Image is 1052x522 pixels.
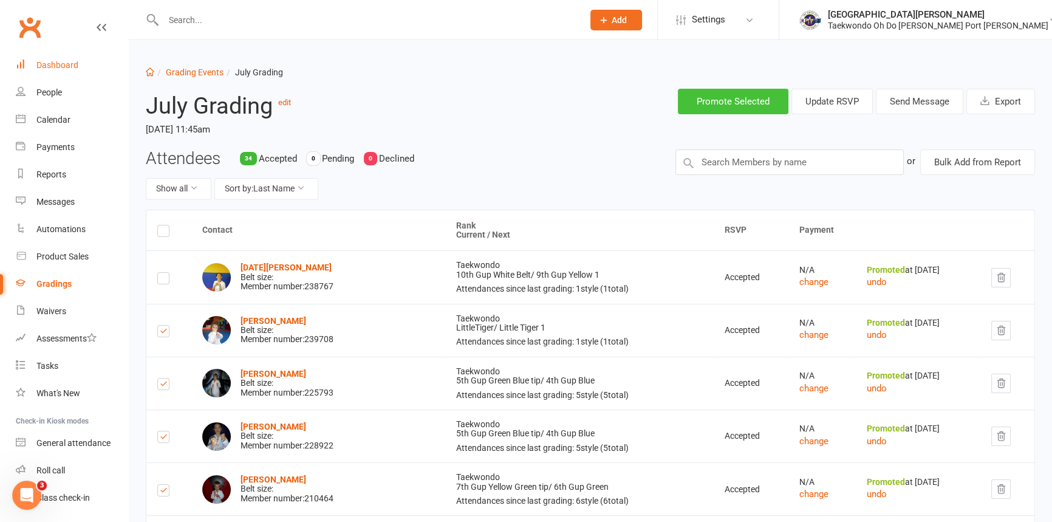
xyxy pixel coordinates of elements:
[146,178,211,200] button: Show all
[866,318,969,328] div: at [DATE]
[36,388,80,398] div: What's New
[445,357,714,410] td: Taekwondo 5th Gup Green Blue tip /
[866,424,904,433] strong: Promoted
[799,318,844,328] div: N/A
[36,88,62,97] div: People
[16,52,128,79] a: Dashboard
[16,270,128,298] a: Gradings
[166,67,224,77] a: Grading Events
[202,369,231,397] img: Patrick Boyle
[546,376,595,385] span: 4th Gup Blue
[240,152,257,165] div: 34
[146,149,220,168] h3: Attendees
[876,89,963,114] button: Send Message
[36,465,65,475] div: Roll call
[307,152,320,165] div: 0
[866,477,904,487] strong: Promoted
[456,337,703,346] div: Attendances since last grading: 1 style ( 1 total)
[36,170,66,179] div: Reports
[798,8,822,32] img: thumb_image1517475016.png
[16,243,128,270] a: Product Sales
[202,316,231,345] img: Sienna Borchett
[799,328,828,342] button: change
[16,106,128,134] a: Calendar
[799,487,828,501] button: change
[536,270,599,280] span: 9th Gup Yellow 1
[16,188,128,216] a: Messages
[16,216,128,243] a: Automations
[241,475,306,484] a: [PERSON_NAME]
[546,428,595,438] span: 4th Gup Blue
[202,475,231,504] img: Cameron Colquhoun
[16,134,128,161] a: Payments
[788,210,1034,251] th: Payment
[241,369,333,397] div: Belt size: Member number: 225793
[36,115,70,125] div: Calendar
[866,434,886,448] button: undo
[322,153,354,164] span: Pending
[866,318,904,328] strong: Promoted
[799,266,844,275] div: N/A
[364,152,377,165] div: 0
[445,462,714,515] td: Taekwondo 7th Gup Yellow Green tip /
[241,369,306,379] a: [PERSON_NAME]
[16,298,128,325] a: Waivers
[191,210,445,251] th: Contact
[214,178,318,200] button: Sort by:Last Name
[36,252,89,261] div: Product Sales
[146,89,506,118] h2: July Grading
[241,475,333,503] div: Belt size: Member number: 210464
[241,422,306,431] a: [PERSON_NAME]
[866,371,969,380] div: at [DATE]
[16,352,128,380] a: Tasks
[16,457,128,484] a: Roll call
[36,306,66,316] div: Waivers
[36,60,78,70] div: Dashboard
[16,380,128,407] a: What's New
[590,10,642,30] button: Add
[36,142,75,152] div: Payments
[799,381,828,396] button: change
[16,161,128,188] a: Reports
[828,9,1048,20] div: [GEOGRAPHIC_DATA][PERSON_NAME]
[724,431,759,441] span: Accepted
[866,265,904,275] strong: Promoted
[456,391,703,400] div: Attendances since last grading: 5 style ( 5 total)
[36,493,90,503] div: Class check-in
[724,484,759,494] span: Accepted
[36,279,72,289] div: Gradings
[241,316,306,326] a: [PERSON_NAME]
[866,266,969,275] div: at [DATE]
[554,482,609,492] span: 6th Gup Green
[866,371,904,380] strong: Promoted
[36,438,111,448] div: General attendance
[224,66,283,79] li: July Grading
[692,6,725,33] span: Settings
[379,153,414,164] span: Declined
[36,197,75,207] div: Messages
[16,430,128,457] a: General attendance kiosk mode
[12,481,41,510] iframe: Intercom live chat
[202,422,231,451] img: Bonnie Byrne-Quinn
[791,89,873,114] button: Update RSVP
[146,119,506,140] time: [DATE] 11:45am
[866,275,886,289] button: undo
[920,149,1035,175] button: Bulk Add from Report
[799,424,844,433] div: N/A
[445,410,714,462] td: Taekwondo 5th Gup Green Blue tip /
[612,15,627,25] span: Add
[241,422,333,450] div: Belt size: Member number: 228922
[36,334,97,343] div: Assessments
[202,263,231,292] img: Lucia Aversa
[966,89,1035,114] button: Export
[724,378,759,388] span: Accepted
[241,317,333,345] div: Belt size: Member number: 239708
[15,12,45,43] a: Clubworx
[16,484,128,512] a: Class kiosk mode
[799,371,844,380] div: N/A
[866,328,886,342] button: undo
